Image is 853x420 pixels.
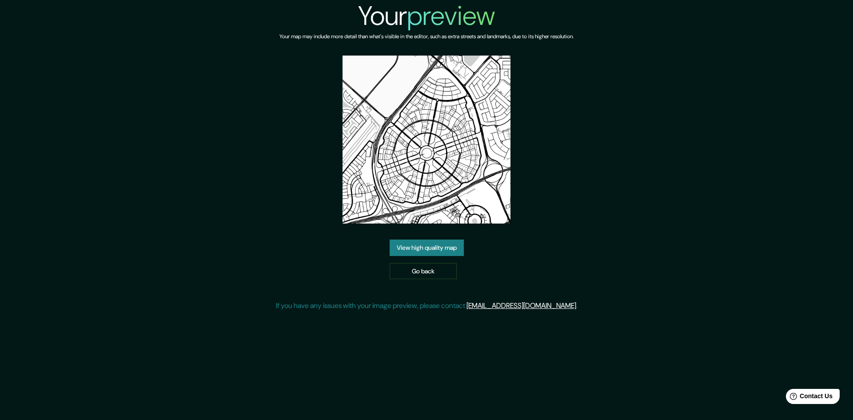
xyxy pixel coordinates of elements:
[390,240,464,256] a: View high quality map
[279,32,574,41] h6: Your map may include more detail than what's visible in the editor, such as extra streets and lan...
[390,263,457,280] a: Go back
[276,300,578,311] p: If you have any issues with your image preview, please contact .
[774,385,843,410] iframe: Help widget launcher
[466,301,576,310] a: [EMAIL_ADDRESS][DOMAIN_NAME]
[343,56,510,224] img: created-map-preview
